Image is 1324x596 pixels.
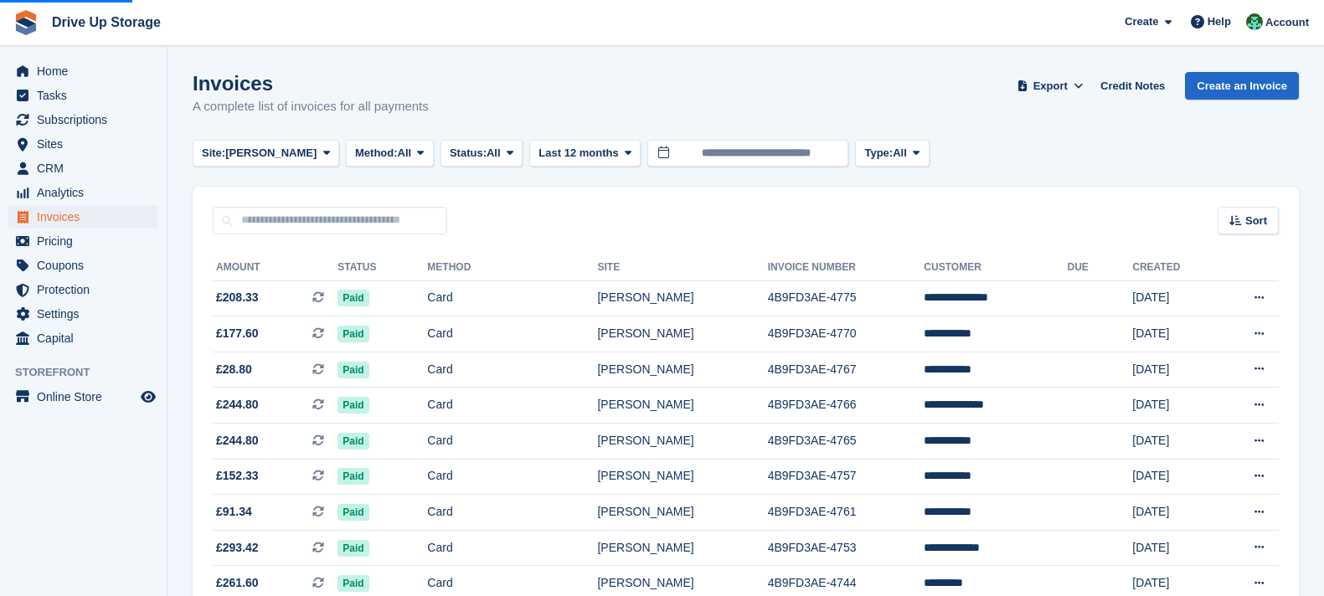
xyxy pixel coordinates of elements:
a: Create an Invoice [1185,72,1299,100]
button: Last 12 months [529,140,641,167]
span: Site: [202,145,225,162]
a: menu [8,132,158,156]
span: £261.60 [216,574,259,592]
button: Status: All [440,140,523,167]
th: Created [1132,254,1217,281]
td: 4B9FD3AE-4757 [768,459,925,495]
td: [PERSON_NAME] [597,495,767,531]
span: Storefront [15,364,167,381]
td: [DATE] [1132,530,1217,566]
a: Credit Notes [1094,72,1172,100]
span: Capital [37,326,137,350]
td: [PERSON_NAME] [597,352,767,388]
span: Paid [337,575,368,592]
span: Paid [337,540,368,557]
td: [PERSON_NAME] [597,388,767,424]
span: Analytics [37,181,137,204]
span: £152.33 [216,467,259,485]
th: Amount [213,254,337,281]
a: menu [8,205,158,229]
span: Sites [37,132,137,156]
span: Paid [337,397,368,414]
a: menu [8,229,158,253]
td: [PERSON_NAME] [597,424,767,460]
a: menu [8,302,158,326]
td: 4B9FD3AE-4766 [768,388,925,424]
button: Site: [PERSON_NAME] [193,140,339,167]
span: Paid [337,504,368,521]
td: Card [427,388,597,424]
a: menu [8,254,158,277]
span: £208.33 [216,289,259,306]
span: Settings [37,302,137,326]
a: Preview store [138,387,158,407]
span: £28.80 [216,361,252,378]
span: Paid [337,362,368,378]
span: All [398,145,412,162]
td: 4B9FD3AE-4753 [768,530,925,566]
a: menu [8,84,158,107]
td: 4B9FD3AE-4770 [768,316,925,352]
td: [PERSON_NAME] [597,459,767,495]
td: Card [427,530,597,566]
span: Coupons [37,254,137,277]
span: Online Store [37,385,137,408]
span: CRM [37,157,137,180]
td: Card [427,280,597,316]
td: [DATE] [1132,316,1217,352]
span: £91.34 [216,503,252,521]
span: Invoices [37,205,137,229]
td: Card [427,352,597,388]
span: Home [37,59,137,83]
a: menu [8,326,158,350]
span: [PERSON_NAME] [225,145,317,162]
td: [DATE] [1132,388,1217,424]
th: Customer [924,254,1067,281]
button: Method: All [346,140,434,167]
span: Tasks [37,84,137,107]
span: Last 12 months [538,145,618,162]
span: Export [1033,78,1068,95]
td: Card [427,459,597,495]
td: Card [427,424,597,460]
td: [DATE] [1132,459,1217,495]
span: Paid [337,468,368,485]
a: Drive Up Storage [45,8,167,36]
span: Method: [355,145,398,162]
button: Export [1013,72,1087,100]
h1: Invoices [193,72,429,95]
a: menu [8,108,158,131]
span: Pricing [37,229,137,253]
td: 4B9FD3AE-4761 [768,495,925,531]
td: [PERSON_NAME] [597,316,767,352]
span: Status: [450,145,487,162]
span: Type: [864,145,893,162]
span: Paid [337,326,368,342]
a: menu [8,157,158,180]
td: [PERSON_NAME] [597,280,767,316]
span: Protection [37,278,137,301]
td: [DATE] [1132,495,1217,531]
a: menu [8,181,158,204]
td: [DATE] [1132,280,1217,316]
span: Create [1125,13,1158,30]
span: Sort [1245,213,1267,229]
td: Card [427,495,597,531]
span: Paid [337,433,368,450]
th: Site [597,254,767,281]
span: £177.60 [216,325,259,342]
td: Card [427,316,597,352]
span: Paid [337,290,368,306]
th: Method [427,254,597,281]
img: Camille [1246,13,1263,30]
td: 4B9FD3AE-4767 [768,352,925,388]
th: Invoice Number [768,254,925,281]
span: Help [1208,13,1231,30]
a: menu [8,59,158,83]
span: Subscriptions [37,108,137,131]
td: 4B9FD3AE-4765 [768,424,925,460]
button: Type: All [855,140,929,167]
span: Account [1265,14,1309,31]
th: Due [1067,254,1132,281]
span: £244.80 [216,396,259,414]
